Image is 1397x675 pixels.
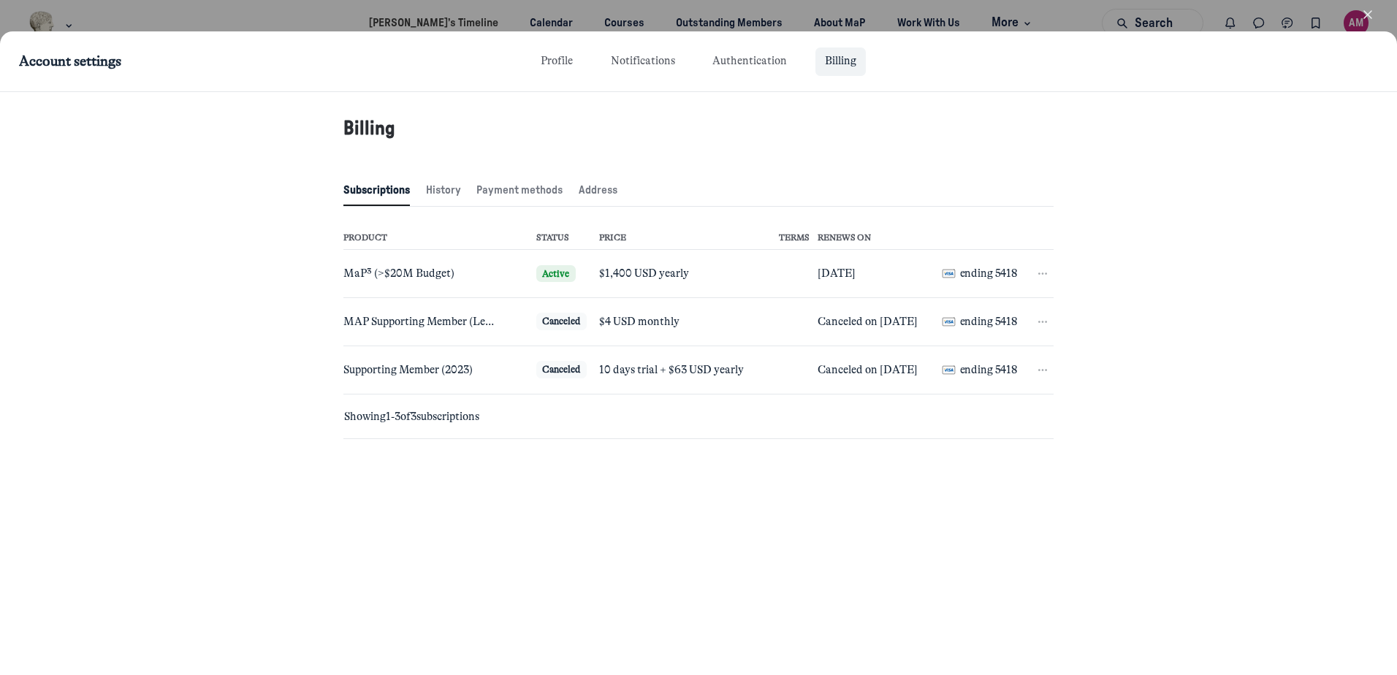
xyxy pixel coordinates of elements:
[536,361,587,378] span: Canceled
[531,47,582,76] a: Profile
[818,267,856,280] span: [DATE]
[599,216,780,250] th: PRICE
[343,118,1054,140] h4: Billing
[343,314,498,330] div: MAP Supporting Member (Legacy 2023)
[599,298,780,346] td: $4 USD monthly
[601,47,685,76] a: Notifications
[599,346,780,394] td: 10 days trial + $63 USD yearly
[344,410,479,423] span: Showing of subscriptions
[779,216,817,250] th: TERMS
[818,315,918,328] span: Canceled on [DATE]
[343,266,498,282] div: MaP³ (>$20M Budget)
[19,50,121,72] span: Account settings
[343,216,536,250] th: PRODUCT
[960,266,1017,282] p: ending 5418
[536,313,587,330] span: Canceled
[960,314,1017,330] p: ending 5418
[703,47,796,76] a: Authentication
[536,216,599,250] th: STATUS
[599,250,780,298] td: $1,400 USD yearly
[818,216,943,250] th: RENEWS ON
[426,183,461,205] span: History
[536,265,576,283] span: Active
[960,362,1017,378] p: ending 5418
[579,183,617,205] span: Address
[815,47,866,76] a: Billing
[343,183,410,199] span: Subscriptions
[476,183,563,205] span: Payment methods
[386,410,400,423] span: 1 - 3
[343,362,498,378] div: Supporting Member (2023)
[818,363,918,376] span: Canceled on [DATE]
[411,410,416,423] span: 3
